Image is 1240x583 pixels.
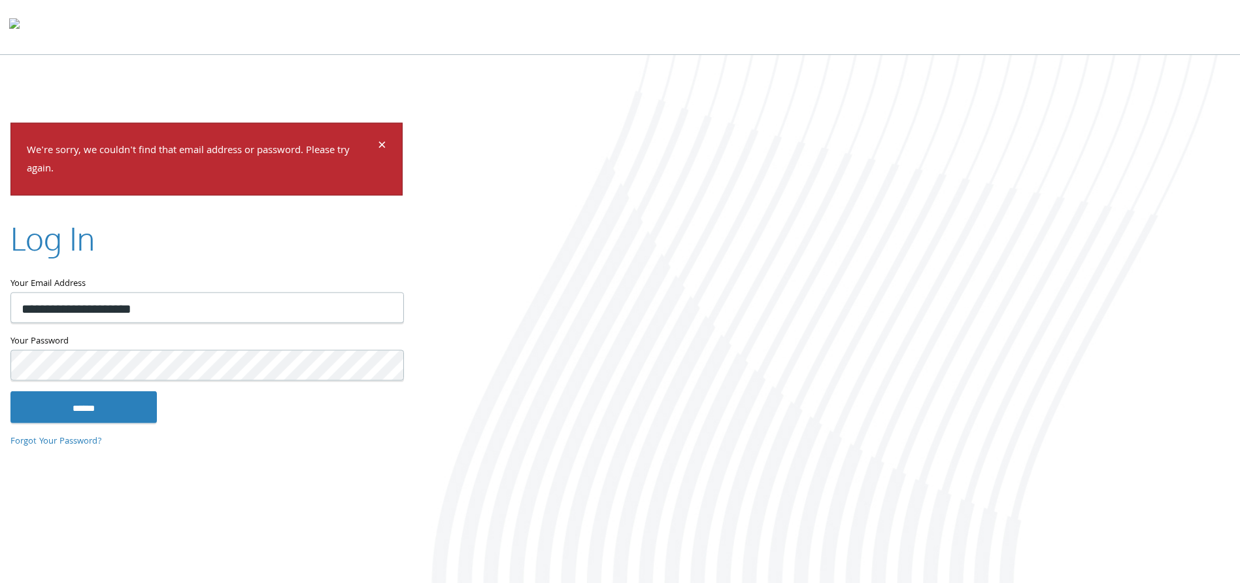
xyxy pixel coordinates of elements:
[10,217,95,260] h2: Log In
[27,141,376,179] p: We're sorry, we couldn't find that email address or password. Please try again.
[378,139,386,154] button: Dismiss alert
[10,334,403,350] label: Your Password
[9,14,20,40] img: todyl-logo-dark.svg
[10,434,102,448] a: Forgot Your Password?
[378,133,386,159] span: ×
